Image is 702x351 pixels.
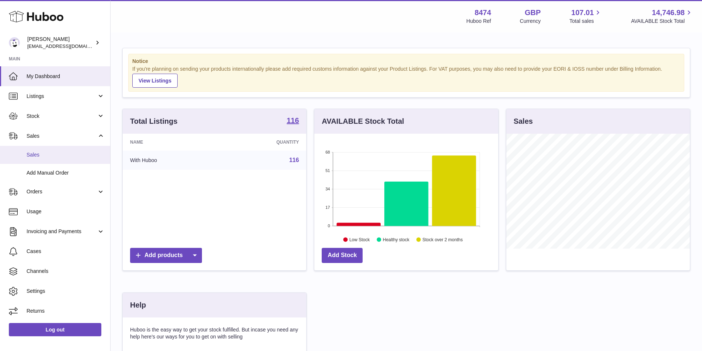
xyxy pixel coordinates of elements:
[132,58,680,65] strong: Notice
[9,323,101,336] a: Log out
[569,8,602,25] a: 107.01 Total sales
[27,73,105,80] span: My Dashboard
[27,208,105,215] span: Usage
[27,36,94,50] div: [PERSON_NAME]
[328,224,330,228] text: 0
[525,8,541,18] strong: GBP
[130,116,178,126] h3: Total Listings
[631,18,693,25] span: AVAILABLE Stock Total
[423,237,463,242] text: Stock over 2 months
[130,326,299,340] p: Huboo is the easy way to get your stock fulfilled. But incase you need any help here's our ways f...
[123,134,220,151] th: Name
[132,66,680,88] div: If you're planning on sending your products internationally please add required customs informati...
[27,308,105,315] span: Returns
[287,117,299,124] strong: 116
[27,113,97,120] span: Stock
[520,18,541,25] div: Currency
[220,134,306,151] th: Quantity
[27,228,97,235] span: Invoicing and Payments
[652,8,685,18] span: 14,746.98
[326,168,330,173] text: 51
[27,133,97,140] span: Sales
[631,8,693,25] a: 14,746.98 AVAILABLE Stock Total
[27,248,105,255] span: Cases
[27,43,108,49] span: [EMAIL_ADDRESS][DOMAIN_NAME]
[287,117,299,126] a: 116
[349,237,370,242] text: Low Stock
[571,8,594,18] span: 107.01
[289,157,299,163] a: 116
[514,116,533,126] h3: Sales
[27,151,105,158] span: Sales
[475,8,491,18] strong: 8474
[326,150,330,154] text: 68
[9,37,20,48] img: orders@neshealth.com
[383,237,410,242] text: Healthy stock
[130,300,146,310] h3: Help
[326,205,330,210] text: 17
[322,248,363,263] a: Add Stock
[326,187,330,191] text: 34
[132,74,178,88] a: View Listings
[27,169,105,176] span: Add Manual Order
[123,151,220,170] td: With Huboo
[467,18,491,25] div: Huboo Ref
[322,116,404,126] h3: AVAILABLE Stock Total
[27,288,105,295] span: Settings
[27,268,105,275] span: Channels
[569,18,602,25] span: Total sales
[130,248,202,263] a: Add products
[27,93,97,100] span: Listings
[27,188,97,195] span: Orders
